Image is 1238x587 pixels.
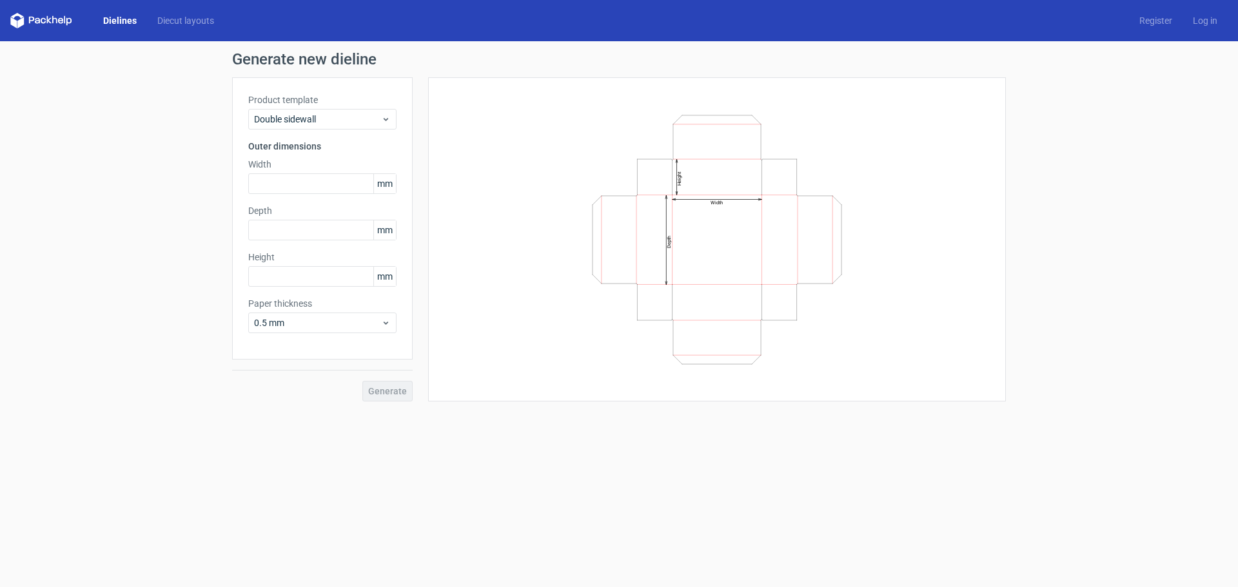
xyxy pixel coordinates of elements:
label: Depth [248,204,397,217]
span: Double sidewall [254,113,381,126]
a: Diecut layouts [147,14,224,27]
h3: Outer dimensions [248,140,397,153]
label: Product template [248,93,397,106]
label: Height [248,251,397,264]
text: Depth [666,235,672,247]
text: Height [676,171,682,186]
a: Log in [1183,14,1228,27]
h1: Generate new dieline [232,52,1006,67]
a: Register [1129,14,1183,27]
label: Width [248,158,397,171]
span: mm [373,174,396,193]
span: 0.5 mm [254,316,381,329]
span: mm [373,267,396,286]
text: Width [711,200,723,206]
span: mm [373,220,396,240]
a: Dielines [93,14,147,27]
label: Paper thickness [248,297,397,310]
